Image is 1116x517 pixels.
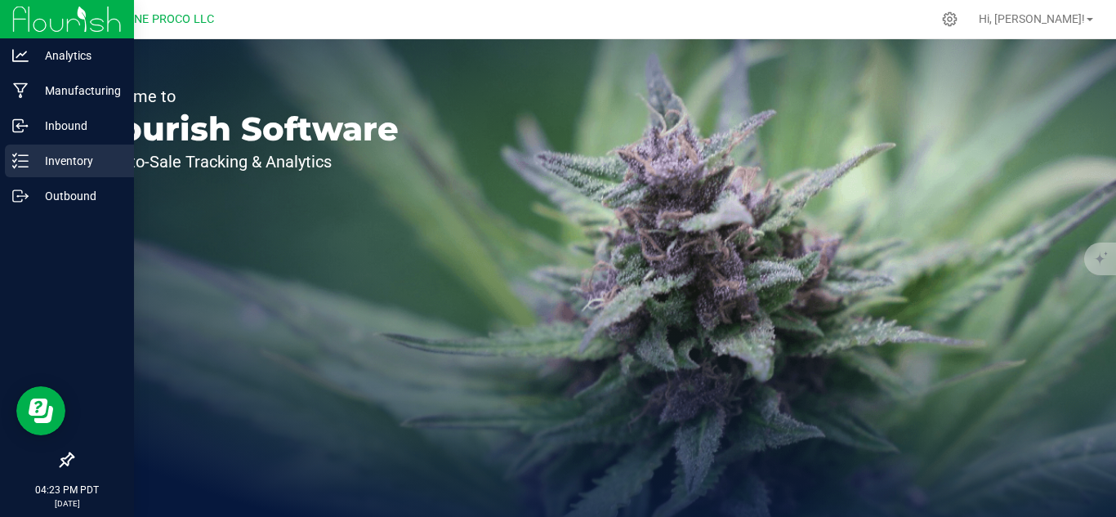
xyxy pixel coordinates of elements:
[16,386,65,435] iframe: Resource center
[7,497,127,510] p: [DATE]
[29,186,127,206] p: Outbound
[29,81,127,100] p: Manufacturing
[12,47,29,64] inline-svg: Analytics
[29,116,127,136] p: Inbound
[88,113,399,145] p: Flourish Software
[12,153,29,169] inline-svg: Inventory
[940,11,960,27] div: Manage settings
[29,46,127,65] p: Analytics
[29,151,127,171] p: Inventory
[7,483,127,497] p: 04:23 PM PDT
[119,12,214,26] span: DUNE PROCO LLC
[12,82,29,99] inline-svg: Manufacturing
[12,118,29,134] inline-svg: Inbound
[12,188,29,204] inline-svg: Outbound
[88,88,399,105] p: Welcome to
[979,12,1085,25] span: Hi, [PERSON_NAME]!
[88,154,399,170] p: Seed-to-Sale Tracking & Analytics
